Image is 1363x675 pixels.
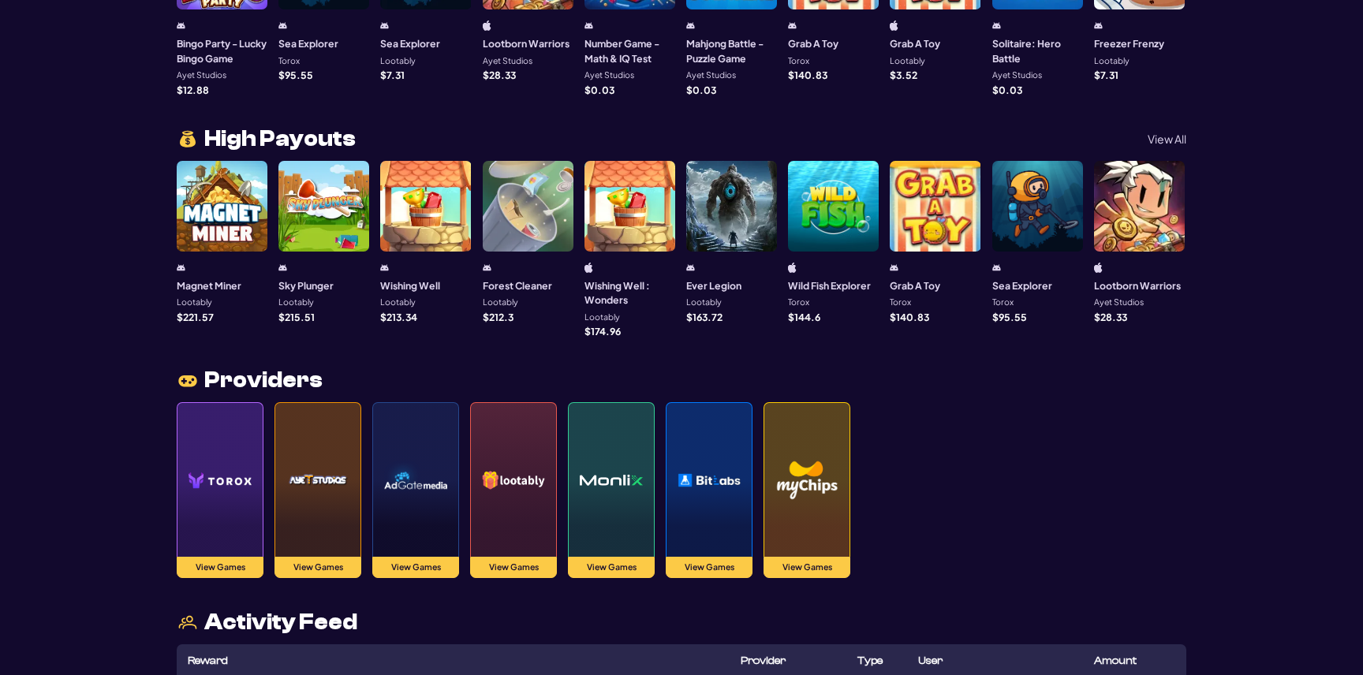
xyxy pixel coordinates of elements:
p: $ 28.33 [483,70,516,80]
img: money [177,128,199,151]
p: $ 215.51 [278,312,315,322]
img: adGgateProvider [384,425,447,535]
span: Amount [1094,655,1137,666]
p: $ 140.83 [890,312,929,322]
p: $ 163.72 [686,312,723,322]
img: android [1094,21,1103,31]
h3: Wishing Well : Wonders [584,278,675,308]
span: Provider [741,655,786,666]
h3: Grab A Toy [788,36,838,50]
p: Lootably [177,298,212,307]
img: joystic [177,369,199,392]
img: ios [890,21,898,31]
img: bitlabsProvider [678,425,741,535]
p: $ 28.33 [1094,312,1127,322]
h3: Ever Legion [686,278,741,293]
button: View Games [372,557,459,578]
img: android [686,21,695,31]
img: monlixProvider [580,425,643,535]
img: lootablyProvider [482,425,545,535]
img: android [890,263,898,273]
p: Lootably [686,298,722,307]
h3: Magnet Miner [177,278,241,293]
h3: Sea Explorer [992,278,1052,293]
p: $ 95.55 [992,312,1027,322]
p: View All [1148,133,1186,144]
p: $ 213.34 [380,312,417,322]
h3: Grab A Toy [890,278,940,293]
p: Torox [278,57,300,65]
button: View Games [666,557,752,578]
h3: Wishing Well [380,278,440,293]
img: android [278,21,287,31]
p: Torox [992,298,1014,307]
img: android [686,263,695,273]
button: View Games [274,557,361,578]
p: Ayet Studios [992,71,1042,80]
img: ayetProvider [286,425,349,535]
h3: Sea Explorer [380,36,440,50]
p: Torox [788,57,809,65]
span: User [918,655,943,666]
img: android [380,263,389,273]
img: android [278,263,287,273]
img: android [788,21,797,31]
img: android [992,263,1001,273]
h3: Grab A Toy [890,36,940,50]
p: $ 12.88 [177,85,209,95]
p: Ayet Studios [177,71,226,80]
p: Lootably [380,298,416,307]
h3: Bingo Party - Lucky Bingo Game [177,36,267,65]
h3: Sky Plunger [278,278,334,293]
img: android [177,21,185,31]
span: Reward [188,655,228,666]
p: $ 140.83 [788,70,827,80]
h3: Wild Fish Explorer [788,278,871,293]
h3: Mahjong Battle - Puzzle Game [686,36,777,65]
p: $ 0.03 [992,85,1022,95]
p: Lootably [483,298,518,307]
h3: Lootborn Warriors [1094,278,1181,293]
img: android [380,21,389,31]
p: Lootably [380,57,416,65]
span: High Payouts [204,128,356,150]
p: Ayet Studios [1094,298,1144,307]
button: View Games [470,557,557,578]
p: $ 174.96 [584,326,621,336]
h3: Number Game - Math & IQ Test [584,36,675,65]
p: $ 221.57 [177,312,214,322]
span: Activity Feed [204,611,357,633]
h3: Solitaire: Hero Battle [992,36,1083,65]
img: android [483,263,491,273]
span: Type [857,655,883,666]
img: ios [483,21,491,31]
span: Providers [204,369,323,391]
p: Torox [788,298,809,307]
p: Torox [890,298,911,307]
p: Ayet Studios [483,57,532,65]
img: android [177,263,185,273]
button: View Games [764,557,850,578]
img: ios [1094,263,1103,273]
p: $ 0.03 [584,85,614,95]
p: $ 144.6 [788,312,820,322]
p: Lootably [584,313,620,322]
p: $ 3.52 [890,70,917,80]
img: users [177,611,199,634]
p: $ 212.3 [483,312,513,322]
img: iphone/ipad [788,263,797,273]
h3: Lootborn Warriors [483,36,569,50]
h3: Freezer Frenzy [1094,36,1164,50]
img: android [992,21,1001,31]
p: Lootably [278,298,314,307]
p: Lootably [1094,57,1130,65]
p: Ayet Studios [686,71,736,80]
h3: Forest Cleaner [483,278,552,293]
h3: Sea Explorer [278,36,338,50]
p: Lootably [890,57,925,65]
p: $ 7.31 [1094,70,1118,80]
img: toroxProvider [189,425,252,535]
p: Ayet Studios [584,71,634,80]
img: myChipsProvider [775,425,838,535]
button: View Games [568,557,655,578]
